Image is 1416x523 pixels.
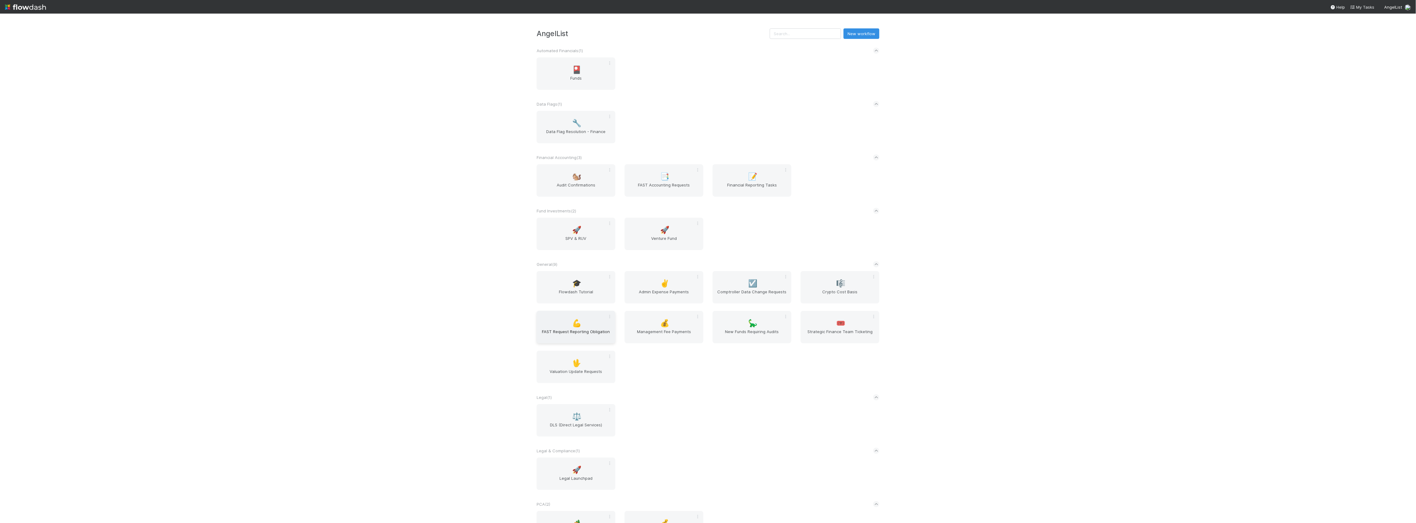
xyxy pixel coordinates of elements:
span: Crypto Cost Basis [803,289,877,301]
a: 🐿️Audit Confirmations [537,164,615,197]
span: Data Flag Resolution - Finance [539,128,613,141]
span: 🖖 [572,359,582,367]
span: 🎴 [572,66,582,74]
div: Help [1330,4,1345,10]
a: ✌️Admin Expense Payments [625,271,703,303]
span: 💪 [572,319,582,327]
a: 🚀Venture Fund [625,218,703,250]
span: SPV & RUV [539,235,613,248]
span: Fund Investments ( 2 ) [537,208,576,213]
span: 🎟️ [836,319,846,327]
h3: AngelList [537,29,770,38]
a: 💪FAST Request Reporting Obligation [537,311,615,343]
span: 💰 [660,319,670,327]
span: Legal & Compliance ( 1 ) [537,448,580,453]
a: 🎴Funds [537,57,615,90]
a: 🖖Valuation Update Requests [537,351,615,383]
span: 🎓 [572,279,582,287]
span: Financial Accounting ( 3 ) [537,155,582,160]
button: New workflow [844,28,879,39]
span: Strategic Finance Team Ticketing [803,328,877,341]
img: avatar_8d06466b-a936-4205-8f52-b0cc03e2a179.png [1405,4,1411,10]
a: 🔧Data Flag Resolution - Finance [537,111,615,143]
a: 📝Financial Reporting Tasks [713,164,791,197]
span: General ( 9 ) [537,262,557,267]
span: Valuation Update Requests [539,368,613,381]
a: 🎓Flowdash Tutorial [537,271,615,303]
span: Admin Expense Payments [627,289,701,301]
span: Legal Launchpad [539,475,613,487]
span: ⚖️ [572,412,582,420]
span: Funds [539,75,613,87]
a: 🦕New Funds Requiring Audits [713,311,791,343]
span: ✌️ [660,279,670,287]
img: logo-inverted-e16ddd16eac7371096b0.svg [5,2,46,12]
span: Flowdash Tutorial [539,289,613,301]
span: New Funds Requiring Audits [715,328,789,341]
span: Legal ( 1 ) [537,395,552,400]
span: Financial Reporting Tasks [715,182,789,194]
span: DLS (Direct Legal Services) [539,422,613,434]
span: 📝 [748,173,758,181]
span: Venture Fund [627,235,701,248]
span: 🔧 [572,119,582,127]
input: Search... [770,28,841,39]
a: 📑FAST Accounting Requests [625,164,703,197]
span: 🚀 [572,466,582,474]
span: 🚀 [572,226,582,234]
span: 📑 [660,173,670,181]
span: 🦕 [748,319,758,327]
span: 🐿️ [572,173,582,181]
span: Management Fee Payments [627,328,701,341]
span: PCA ( 2 ) [537,502,550,507]
span: My Tasks [1350,5,1375,10]
a: ⚖️DLS (Direct Legal Services) [537,404,615,437]
span: Audit Confirmations [539,182,613,194]
a: ☑️Comptroller Data Change Requests [713,271,791,303]
a: 🎼Crypto Cost Basis [801,271,879,303]
a: My Tasks [1350,4,1375,10]
a: 🚀Legal Launchpad [537,458,615,490]
span: ☑️ [748,279,758,287]
a: 🚀SPV & RUV [537,218,615,250]
span: Automated Financials ( 1 ) [537,48,583,53]
span: Comptroller Data Change Requests [715,289,789,301]
span: 🚀 [660,226,670,234]
span: Data Flags ( 1 ) [537,102,562,107]
a: 💰Management Fee Payments [625,311,703,343]
span: AngelList [1385,5,1402,10]
span: FAST Request Reporting Obligation [539,328,613,341]
a: 🎟️Strategic Finance Team Ticketing [801,311,879,343]
span: FAST Accounting Requests [627,182,701,194]
span: 🎼 [836,279,846,287]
